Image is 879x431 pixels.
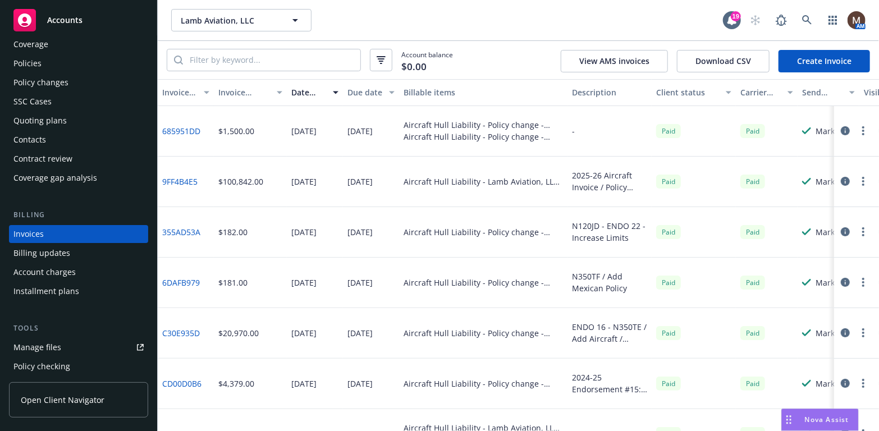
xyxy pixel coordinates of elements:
span: Paid [656,225,681,239]
div: Paid [740,377,765,391]
div: Paid [740,175,765,189]
span: Accounts [47,16,83,25]
div: Aircraft Hull Liability - Policy change - NAI6060002 [404,327,563,339]
div: [DATE] [291,226,317,238]
div: 2025-26 Aircraft Invoice / Policy Renewal Date of [DATE] Premium: $100,480 Mexico Policies (2): $... [572,169,647,193]
button: View AMS invoices [561,50,668,72]
div: Aircraft Hull Liability - Lamb Aviation, LLC (N390BD & N120JD & N350TF) - NAI6066032 [404,176,563,187]
a: Start snowing [744,9,767,31]
div: $4,379.00 [218,378,254,389]
div: Marked as sent [816,226,855,238]
span: Account balance [401,50,453,70]
div: Paid [740,326,765,340]
button: Send result [798,79,859,106]
button: Description [567,79,652,106]
div: Account charges [13,263,76,281]
div: [DATE] [347,226,373,238]
span: Paid [656,377,681,391]
a: Installment plans [9,282,148,300]
button: Invoice ID [158,79,214,106]
a: SSC Cases [9,93,148,111]
a: 355AD53A [162,226,200,238]
svg: Search [174,56,183,65]
div: $100,842.00 [218,176,263,187]
div: SSC Cases [13,93,52,111]
a: 6DAFB979 [162,277,200,288]
div: [DATE] [291,277,317,288]
button: Date issued [287,79,343,106]
a: 685951DD [162,125,200,137]
span: Lamb Aviation, LLC [181,15,278,26]
button: Download CSV [677,50,770,72]
img: photo [848,11,866,29]
div: Aircraft Hull Liability - Policy change - NAI6066032 [404,131,563,143]
button: Client status [652,79,736,106]
div: ENDO 16 - N350TE / Add Aircraft / Effective Date of [DATE] [572,321,647,345]
div: $20,970.00 [218,327,259,339]
div: Invoices [13,225,44,243]
div: Marked as sent [816,327,855,339]
input: Filter by keyword... [183,49,360,71]
div: Due date [347,86,382,98]
button: Billable items [399,79,567,106]
div: [DATE] [291,176,317,187]
div: N350TF / Add Mexican Policy [572,270,647,294]
div: Aircraft Hull Liability - Policy change - NAI6060002 [404,277,563,288]
div: Coverage gap analysis [13,169,97,187]
span: Open Client Navigator [21,394,104,406]
div: [DATE] [347,378,373,389]
div: [DATE] [347,277,373,288]
a: 9FF4B4E5 [162,176,198,187]
a: Policy checking [9,357,148,375]
a: Report a Bug [770,9,793,31]
div: Contract review [13,150,72,168]
div: 2024-25 Endorsement #15: Increase liability limit on N120JD - Piper. Liability Limit: $2M Each Oc... [572,372,647,395]
a: Manage files [9,338,148,356]
div: Carrier status [740,86,781,98]
a: Coverage gap analysis [9,169,148,187]
div: Paid [656,175,681,189]
div: Paid [656,276,681,290]
div: Aircraft Hull Liability - Policy change - NAI6060002 [404,378,563,389]
div: Billing updates [13,244,70,262]
div: Description [572,86,647,98]
div: Marked as sent [816,378,855,389]
div: Aircraft Hull Liability - Policy change - NAI6060002 [404,226,563,238]
span: Nova Assist [805,415,849,424]
a: Coverage [9,35,148,53]
button: Invoice amount [214,79,287,106]
div: Quoting plans [13,112,67,130]
div: Coverage [13,35,48,53]
a: Billing updates [9,244,148,262]
div: [DATE] [291,125,317,137]
div: N120JD - ENDO 22 - Increase Limits [572,220,647,244]
div: $181.00 [218,277,248,288]
div: Aircraft Hull Liability - Policy change - NAI6066032 [404,119,563,131]
div: - [572,125,575,137]
div: Date issued [291,86,326,98]
div: Paid [740,124,765,138]
button: Carrier status [736,79,798,106]
div: [DATE] [347,125,373,137]
div: Marked as sent [816,176,855,187]
div: Paid [740,225,765,239]
div: Paid [740,276,765,290]
div: Marked as sent [816,125,855,137]
a: Search [796,9,818,31]
a: Contract review [9,150,148,168]
div: $182.00 [218,226,248,238]
a: Contacts [9,131,148,149]
span: Paid [656,326,681,340]
span: $0.00 [401,59,427,74]
div: [DATE] [347,176,373,187]
div: Billable items [404,86,563,98]
div: Invoice amount [218,86,270,98]
a: CD00D0B6 [162,378,202,389]
div: Billing [9,209,148,221]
